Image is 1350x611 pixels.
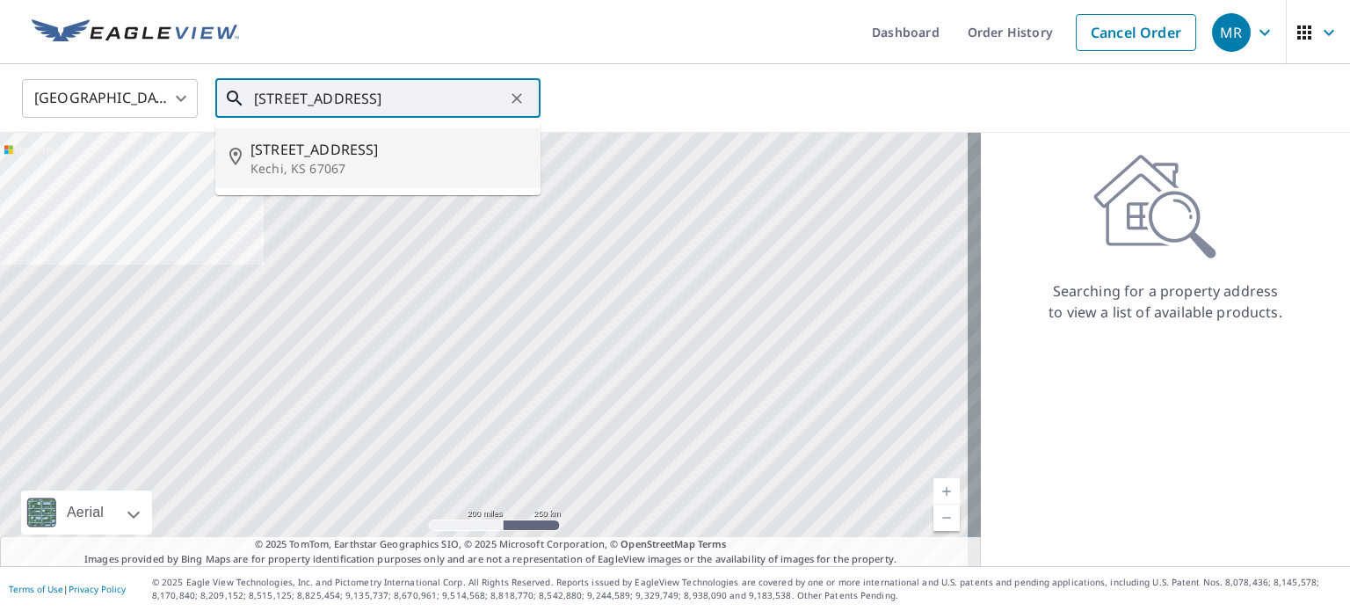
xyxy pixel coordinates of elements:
span: © 2025 TomTom, Earthstar Geographics SIO, © 2025 Microsoft Corporation, © [255,537,727,552]
div: Aerial [62,491,109,535]
input: Search by address or latitude-longitude [254,74,504,123]
a: Current Level 5, Zoom Out [933,505,960,531]
button: Clear [504,86,529,111]
p: | [9,584,126,594]
div: [GEOGRAPHIC_DATA] [22,74,198,123]
p: Kechi, KS 67067 [250,160,526,178]
a: Current Level 5, Zoom In [933,478,960,505]
p: Searching for a property address to view a list of available products. [1048,280,1283,323]
a: Privacy Policy [69,583,126,595]
div: Aerial [21,491,152,535]
span: [STREET_ADDRESS] [250,139,526,160]
a: Terms of Use [9,583,63,595]
a: Cancel Order [1076,14,1196,51]
div: MR [1212,13,1251,52]
p: © 2025 Eagle View Technologies, Inc. and Pictometry International Corp. All Rights Reserved. Repo... [152,576,1341,602]
a: Terms [698,537,727,550]
a: OpenStreetMap [621,537,694,550]
img: EV Logo [32,19,239,46]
